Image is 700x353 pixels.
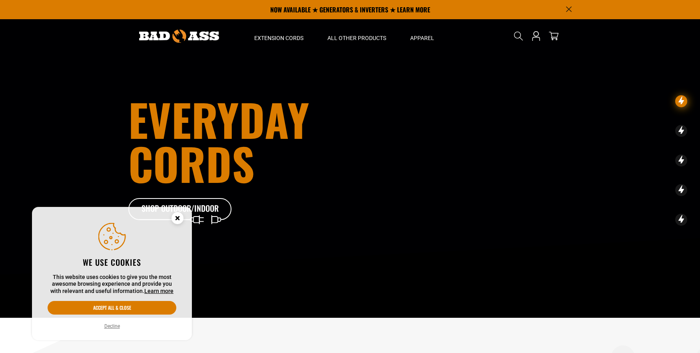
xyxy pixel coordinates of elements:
p: This website uses cookies to give you the most awesome browsing experience and provide you with r... [48,274,176,295]
h1: Everyday cords [128,97,395,185]
summary: All Other Products [315,19,398,53]
span: Extension Cords [254,34,303,42]
span: All Other Products [327,34,386,42]
h2: We use cookies [48,257,176,267]
a: Shop Outdoor/Indoor [128,198,232,221]
button: Accept all & close [48,301,176,315]
aside: Cookie Consent [32,207,192,341]
button: Decline [102,322,122,330]
a: Learn more [144,288,174,294]
summary: Apparel [398,19,446,53]
span: Apparel [410,34,434,42]
summary: Search [512,30,525,42]
summary: Extension Cords [242,19,315,53]
img: Bad Ass Extension Cords [139,30,219,43]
